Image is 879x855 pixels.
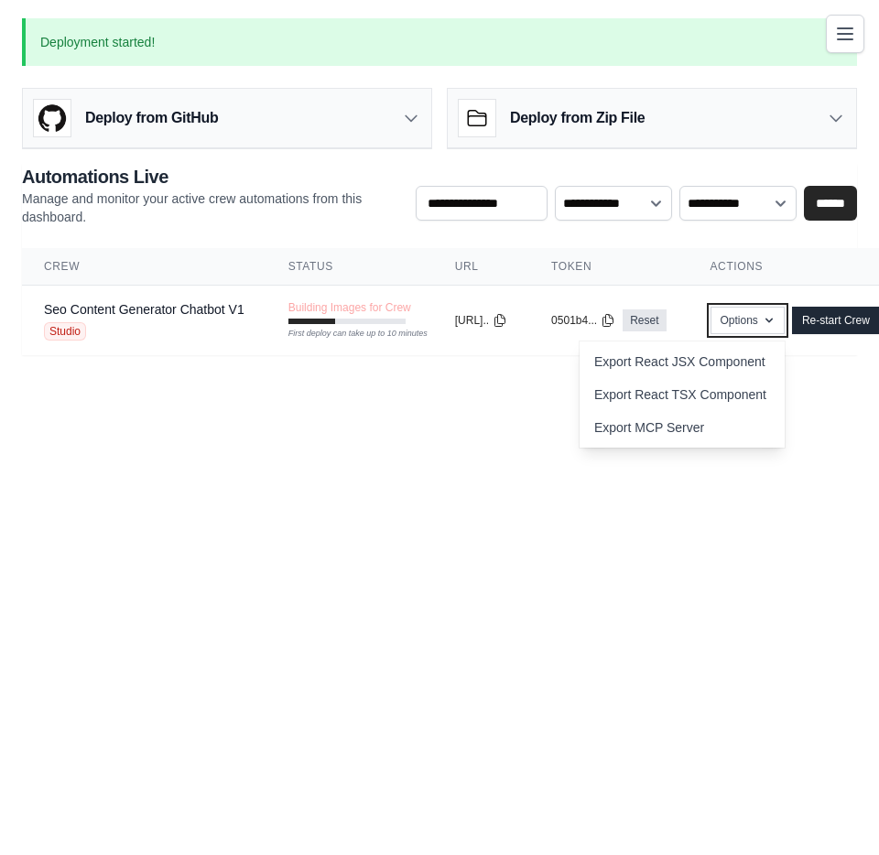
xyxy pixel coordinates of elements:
[433,248,529,286] th: URL
[22,248,266,286] th: Crew
[266,248,433,286] th: Status
[288,300,411,315] span: Building Images for Crew
[44,322,86,341] span: Studio
[22,18,857,66] p: Deployment started!
[34,100,71,136] img: GitHub Logo
[623,309,666,331] a: Reset
[551,313,615,328] button: 0501b4...
[85,107,218,129] h3: Deploy from GitHub
[529,248,688,286] th: Token
[22,189,401,226] p: Manage and monitor your active crew automations from this dashboard.
[711,307,785,334] button: Options
[288,328,406,341] div: First deploy can take up to 10 minutes
[44,302,244,317] a: Seo Content Generator Chatbot V1
[510,107,645,129] h3: Deploy from Zip File
[580,378,785,411] a: Export React TSX Component
[826,15,864,53] button: Toggle navigation
[580,345,785,378] a: Export React JSX Component
[22,164,401,189] h2: Automations Live
[580,411,785,444] a: Export MCP Server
